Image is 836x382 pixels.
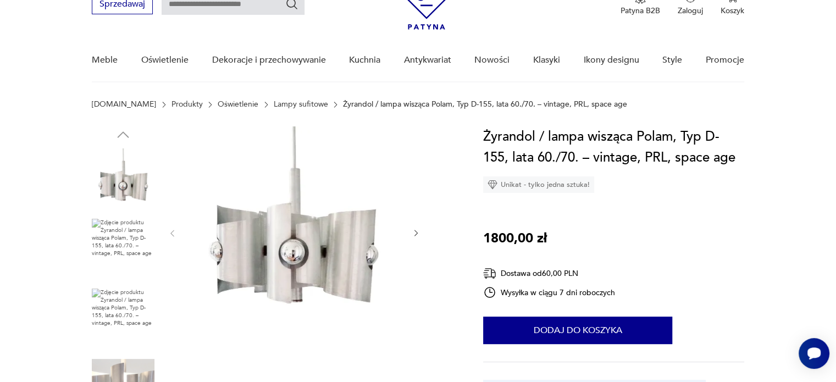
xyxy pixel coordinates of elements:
[678,5,703,16] p: Zaloguj
[141,39,189,81] a: Oświetlenie
[483,228,547,249] p: 1800,00 zł
[533,39,560,81] a: Klasyki
[92,148,154,211] img: Zdjęcie produktu Żyrandol / lampa wisząca Polam, Typ D-155, lata 60./70. – vintage, PRL, space age
[706,39,744,81] a: Promocje
[583,39,639,81] a: Ikony designu
[343,100,627,109] p: Żyrandol / lampa wisząca Polam, Typ D-155, lata 60./70. – vintage, PRL, space age
[349,39,380,81] a: Kuchnia
[483,267,496,280] img: Ikona dostawy
[483,267,615,280] div: Dostawa od 60,00 PLN
[799,338,829,369] iframe: Smartsupp widget button
[92,100,156,109] a: [DOMAIN_NAME]
[662,39,682,81] a: Style
[171,100,203,109] a: Produkty
[212,39,325,81] a: Dekoracje i przechowywanie
[621,5,660,16] p: Patyna B2B
[92,39,118,81] a: Meble
[483,176,594,193] div: Unikat - tylko jedna sztuka!
[721,5,744,16] p: Koszyk
[404,39,451,81] a: Antykwariat
[474,39,510,81] a: Nowości
[274,100,328,109] a: Lampy sufitowe
[92,289,154,327] img: Zdjęcie produktu Żyrandol / lampa wisząca Polam, Typ D-155, lata 60./70. – vintage, PRL, space age
[483,126,744,168] h1: Żyrandol / lampa wisząca Polam, Typ D-155, lata 60./70. – vintage, PRL, space age
[188,126,400,338] img: Zdjęcie produktu Żyrandol / lampa wisząca Polam, Typ D-155, lata 60./70. – vintage, PRL, space age
[92,1,153,9] a: Sprzedawaj
[483,317,672,344] button: Dodaj do koszyka
[92,219,154,257] img: Zdjęcie produktu Żyrandol / lampa wisząca Polam, Typ D-155, lata 60./70. – vintage, PRL, space age
[218,100,258,109] a: Oświetlenie
[483,286,615,299] div: Wysyłka w ciągu 7 dni roboczych
[488,180,497,190] img: Ikona diamentu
